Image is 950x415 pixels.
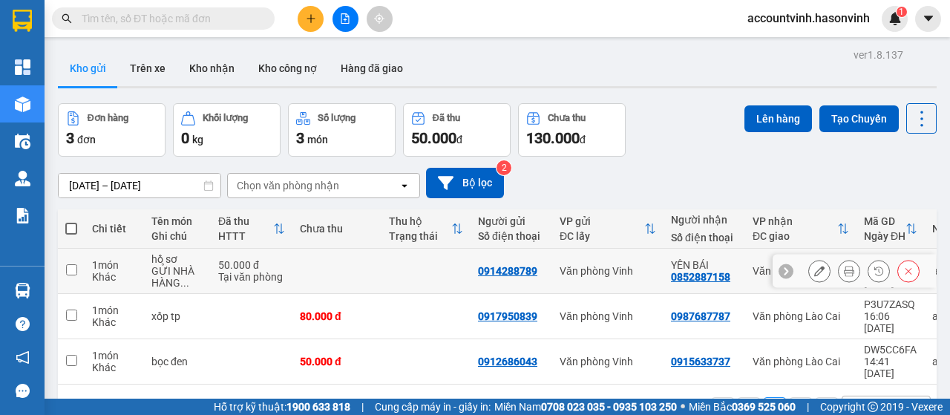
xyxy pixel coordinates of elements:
[237,178,339,193] div: Chọn văn phòng nhận
[518,103,626,157] button: Chưa thu130.000đ
[411,129,456,147] span: 50.000
[298,6,324,32] button: plus
[367,6,393,32] button: aim
[915,6,941,32] button: caret-down
[681,404,685,410] span: ⚪️
[307,134,328,146] span: món
[864,215,905,227] div: Mã GD
[494,399,677,415] span: Miền Nam
[15,97,30,112] img: warehouse-icon
[736,9,882,27] span: accountvinh.hasonvinh
[864,356,917,379] div: 14:41 [DATE]
[671,214,738,226] div: Người nhận
[118,50,177,86] button: Trên xe
[745,209,856,249] th: Toggle SortBy
[389,230,451,242] div: Trạng thái
[560,310,656,322] div: Văn phòng Vinh
[300,356,374,367] div: 50.000 đ
[897,7,907,17] sup: 1
[689,399,796,415] span: Miền Bắc
[58,50,118,86] button: Kho gửi
[92,362,137,373] div: Khác
[329,50,415,86] button: Hàng đã giao
[819,105,899,132] button: Tạo Chuyến
[456,134,462,146] span: đ
[151,253,203,265] div: hồ sơ
[580,134,586,146] span: đ
[403,103,511,157] button: Đã thu50.000đ
[560,265,656,277] div: Văn phòng Vinh
[218,215,273,227] div: Đã thu
[526,129,580,147] span: 130.000
[16,350,30,365] span: notification
[753,356,849,367] div: Văn phòng Lào Cai
[808,260,831,282] div: Sửa đơn hàng
[864,230,905,242] div: Ngày ĐH
[433,113,460,123] div: Đã thu
[15,59,30,75] img: dashboard-icon
[671,271,730,283] div: 0852887158
[15,171,30,186] img: warehouse-icon
[671,259,738,271] div: YÊN BÁI
[77,134,96,146] span: đơn
[753,310,849,322] div: Văn phòng Lào Cai
[59,174,220,197] input: Select a date range.
[807,399,809,415] span: |
[426,168,504,198] button: Bộ lọc
[92,223,137,235] div: Chi tiết
[92,259,137,271] div: 1 món
[192,134,203,146] span: kg
[753,215,837,227] div: VP nhận
[864,253,917,265] div: LF9FPZUX
[478,265,537,277] div: 0914288789
[306,13,316,24] span: plus
[66,129,74,147] span: 3
[286,401,350,413] strong: 1900 633 818
[180,277,189,289] span: ...
[864,298,917,310] div: P3U7ZASQ
[92,304,137,316] div: 1 món
[218,259,285,271] div: 50.000 đ
[541,401,677,413] strong: 0708 023 035 - 0935 103 250
[218,230,273,242] div: HTTT
[151,310,203,322] div: xốp tp
[361,399,364,415] span: |
[552,209,664,249] th: Toggle SortBy
[211,209,292,249] th: Toggle SortBy
[15,283,30,298] img: warehouse-icon
[478,310,537,322] div: 0917950839
[296,129,304,147] span: 3
[389,215,451,227] div: Thu hộ
[318,113,356,123] div: Số lượng
[868,402,878,412] span: copyright
[214,399,350,415] span: Hỗ trợ kỹ thuật:
[177,50,246,86] button: Kho nhận
[151,356,203,367] div: bọc đen
[300,310,374,322] div: 80.000 đ
[332,6,358,32] button: file-add
[218,271,285,283] div: Tại văn phòng
[203,113,248,123] div: Khối lượng
[173,103,281,157] button: Khối lượng0kg
[375,399,491,415] span: Cung cấp máy in - giấy in:
[560,215,644,227] div: VP gửi
[671,356,730,367] div: 0915633737
[753,265,849,277] div: Văn phòng Lào Cai
[151,215,203,227] div: Tên món
[151,265,203,289] div: GỬI NHÀ HÀNG TÙNG NÚI
[922,12,935,25] span: caret-down
[560,356,656,367] div: Văn phòng Vinh
[671,310,730,322] div: 0987687787
[671,232,738,244] div: Số điện thoại
[16,317,30,331] span: question-circle
[15,208,30,223] img: solution-icon
[744,105,812,132] button: Lên hàng
[92,316,137,328] div: Khác
[181,129,189,147] span: 0
[381,209,471,249] th: Toggle SortBy
[732,401,796,413] strong: 0369 525 060
[888,12,902,25] img: icon-new-feature
[92,350,137,362] div: 1 món
[92,271,137,283] div: Khác
[548,113,586,123] div: Chưa thu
